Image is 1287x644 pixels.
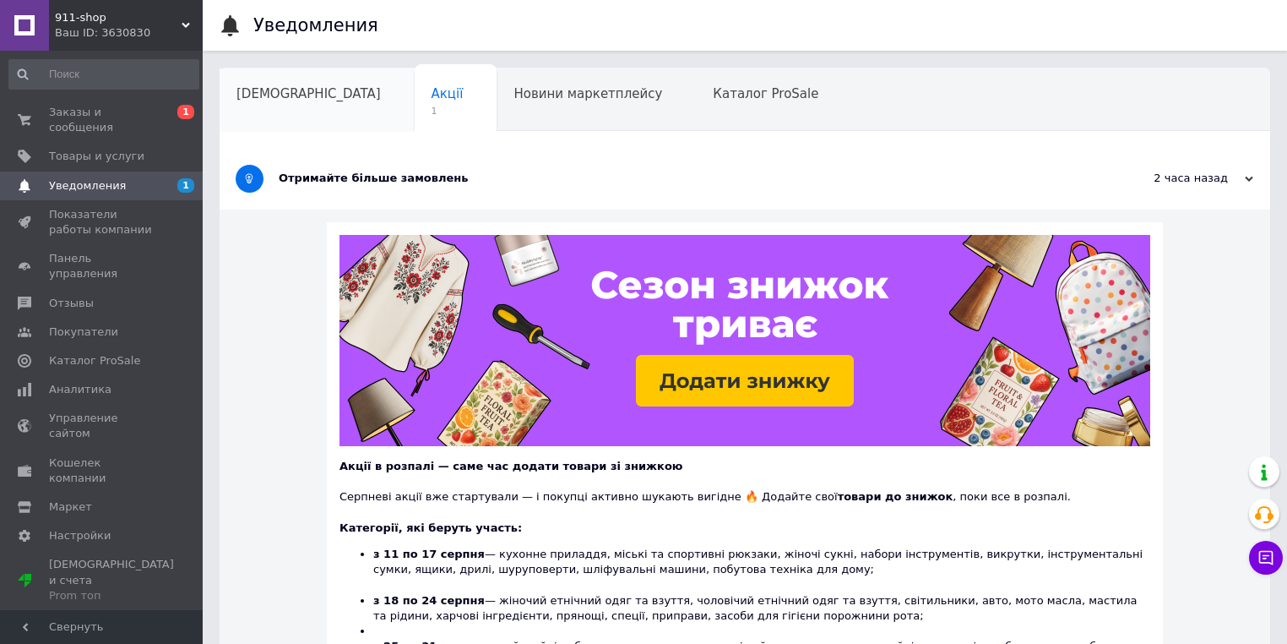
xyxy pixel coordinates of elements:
[339,521,522,534] b: Категорії, які беруть участь:
[1249,541,1283,575] button: Чат с покупателем
[373,548,485,560] b: з 11 по 17 серпня
[49,557,174,603] span: [DEMOGRAPHIC_DATA] и счета
[49,411,156,441] span: Управление сайтом
[339,474,1150,505] div: Серпневі акції вже стартували — і покупці активно шукають вигідне 🔥 Додайте свої , поки все в роз...
[49,251,156,281] span: Панель управления
[177,178,194,193] span: 1
[49,382,111,397] span: Аналитика
[253,15,378,35] h1: Уведомления
[236,86,381,101] span: [DEMOGRAPHIC_DATA]
[373,593,1150,624] li: — жіночий етнічний одяг та взуття, чоловічий етнічний одяг та взуття, світильники, авто, мото мас...
[55,10,182,25] span: 911-shop
[49,588,174,603] div: Prom топ
[49,149,144,164] span: Товары и услуги
[513,86,662,101] span: Новини маркетплейсу
[838,490,953,503] b: товари до знижок
[49,296,94,311] span: Отзывы
[49,105,156,135] span: Заказы и сообщения
[177,105,194,119] span: 1
[49,528,111,543] span: Настройки
[373,594,485,607] b: з 18 по 24 серпня
[49,325,118,340] span: Покупатели
[49,499,92,515] span: Маркет
[49,353,140,368] span: Каталог ProSale
[8,59,199,90] input: Поиск
[432,86,464,101] span: Акції
[713,86,818,101] span: Каталог ProSale
[49,456,156,486] span: Кошелек компании
[339,460,682,472] b: Акції в розпалі — саме час додати товари зі знижкою
[432,105,464,117] span: 1
[55,25,203,41] div: Ваш ID: 3630830
[279,171,1084,186] div: Отримайте більше замовлень
[49,207,156,237] span: Показатели работы компании
[1084,171,1253,186] div: 2 часа назад
[49,178,126,194] span: Уведомления
[373,547,1150,593] li: — кухонне приладдя, міські та спортивні рюкзаки, жіночі сукні, набори інструментів, викрутки, інс...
